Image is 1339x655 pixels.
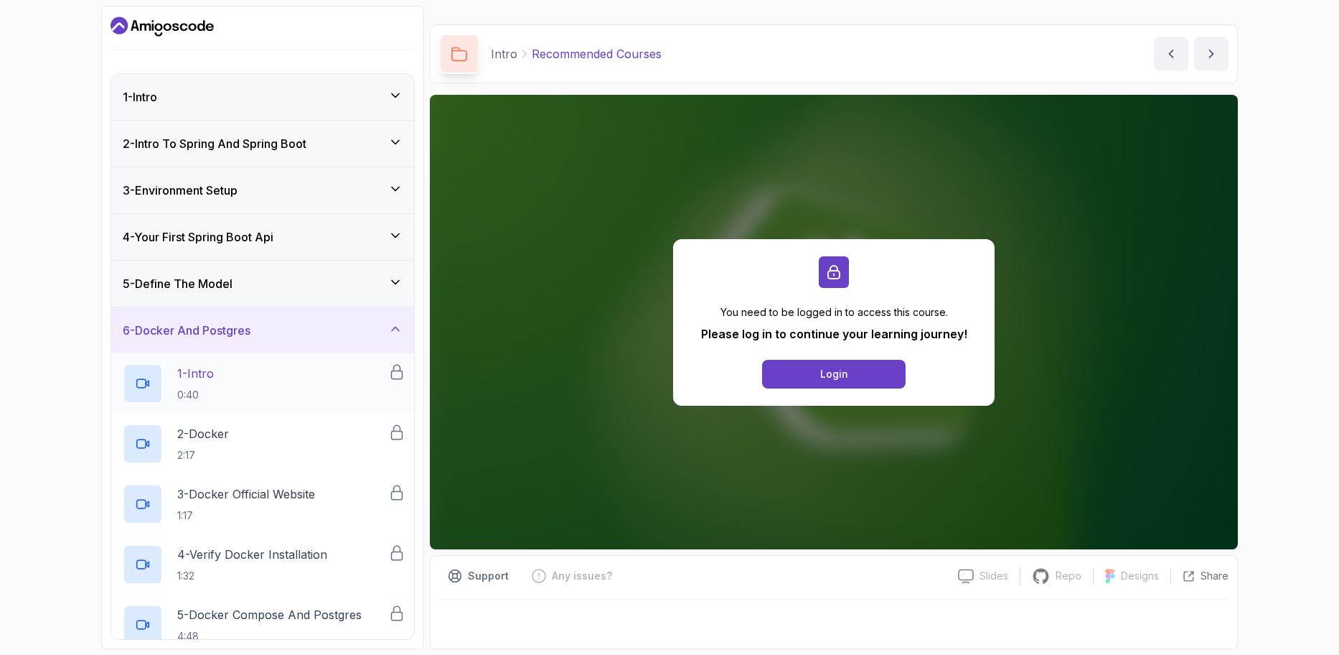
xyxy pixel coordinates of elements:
button: 5-Docker Compose And Postgres4:48 [123,605,403,645]
h3: 4 - Your First Spring Boot Api [123,228,273,246]
button: 2-Intro To Spring And Spring Boot [111,121,414,167]
div: Login [820,367,848,381]
h3: 3 - Environment Setup [123,182,238,199]
button: 4-Your First Spring Boot Api [111,214,414,260]
button: 2-Docker2:17 [123,424,403,464]
button: previous content [1154,37,1188,71]
button: 1-Intro0:40 [123,363,403,404]
p: Recommended Courses [532,45,662,62]
p: 2:17 [177,448,229,463]
p: You need to be logged in to access this course. [701,305,967,320]
button: Support button [439,565,517,587]
button: 6-Docker And Postgres [111,307,414,353]
p: Intro [491,45,517,62]
h3: 5 - Define The Model [123,275,232,292]
button: Login [762,360,906,389]
p: 1 - Intro [177,365,214,382]
p: Repo [1056,569,1081,583]
p: Slides [979,569,1008,583]
a: Dashboard [111,15,214,38]
p: Share [1201,569,1228,583]
p: 5 - Docker Compose And Postgres [177,606,362,623]
p: 1:17 [177,508,315,523]
button: 5-Define The Model [111,261,414,307]
p: 4:48 [177,629,362,644]
h3: 6 - Docker And Postgres [123,322,250,339]
p: Support [468,569,509,583]
p: 4 - Verify Docker Installation [177,546,327,563]
button: 4-Verify Docker Installation1:32 [123,544,403,585]
button: next content [1194,37,1228,71]
p: Designs [1121,569,1159,583]
h3: 2 - Intro To Spring And Spring Boot [123,135,306,152]
p: 3 - Docker Official Website [177,486,315,503]
p: 0:40 [177,388,214,402]
button: 3-Docker Official Website1:17 [123,484,403,524]
button: 3-Environment Setup [111,167,414,213]
p: Any issues? [552,569,612,583]
p: Please log in to continue your learning journey! [701,325,967,343]
button: 1-Intro [111,74,414,120]
button: Share [1170,569,1228,583]
h3: 1 - Intro [123,88,157,106]
p: 1:32 [177,569,327,583]
p: 2 - Docker [177,425,229,442]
